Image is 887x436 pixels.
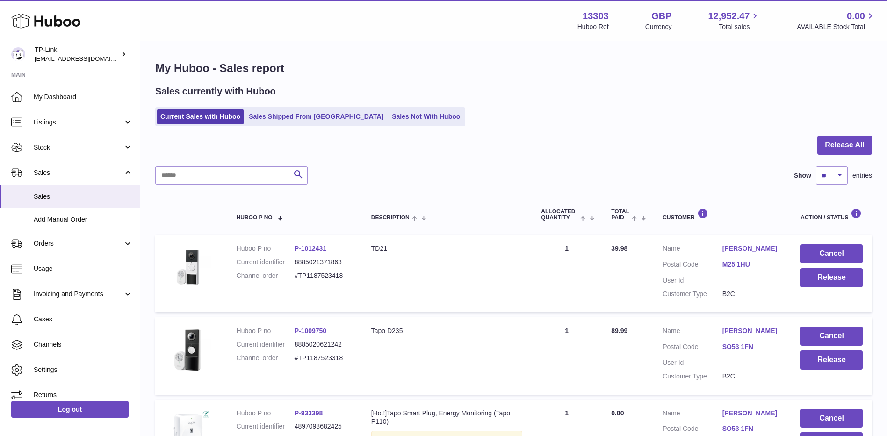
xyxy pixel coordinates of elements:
button: Release [800,268,863,287]
img: 133031727278049.jpg [165,327,211,373]
span: Cases [34,315,133,324]
a: M25 1HU [722,260,782,269]
td: 1 [532,317,602,395]
a: 0.00 AVAILABLE Stock Total [797,10,876,31]
span: Orders [34,239,123,248]
dd: B2C [722,290,782,298]
h1: My Huboo - Sales report [155,61,872,76]
dt: User Id [663,358,722,367]
a: SO53 1FN [722,424,782,433]
td: 1 [532,235,602,312]
div: Customer [663,208,782,221]
a: [PERSON_NAME] [722,244,782,253]
span: Huboo P no [237,215,273,221]
dt: Name [663,327,722,338]
button: Release All [817,136,872,155]
dd: #TP1187523318 [295,354,353,363]
dd: 8885020621242 [295,340,353,349]
span: Returns [34,391,133,400]
dt: Postal Code [663,342,722,354]
span: Settings [34,365,133,374]
img: 1727277818.jpg [165,244,211,291]
span: 39.98 [611,245,627,252]
a: P-1012431 [295,245,327,252]
span: Sales [34,192,133,201]
span: Usage [34,264,133,273]
span: Description [371,215,410,221]
div: TP-Link [35,45,119,63]
span: ALLOCATED Quantity [541,209,577,221]
div: Huboo Ref [577,22,609,31]
dt: Customer Type [663,290,722,298]
strong: 13303 [583,10,609,22]
a: P-933398 [295,409,323,417]
span: 0.00 [611,409,624,417]
dd: #TP1187523418 [295,271,353,280]
dd: 4897098682425 [295,422,353,431]
strong: GBP [651,10,671,22]
a: [PERSON_NAME] [722,409,782,418]
div: Action / Status [800,208,863,221]
button: Release [800,350,863,370]
a: 12,952.47 Total sales [708,10,760,31]
dt: Postal Code [663,424,722,436]
span: Add Manual Order [34,215,133,224]
dt: User Id [663,276,722,285]
span: 0.00 [847,10,865,22]
dt: Channel order [237,354,295,363]
span: Total paid [611,209,629,221]
span: 12,952.47 [708,10,750,22]
button: Cancel [800,244,863,263]
dt: Huboo P no [237,244,295,253]
div: [Hot!]Tapo Smart Plug, Energy Monitoring (Tapo P110) [371,409,523,427]
dt: Huboo P no [237,409,295,418]
button: Cancel [800,409,863,428]
span: Sales [34,168,123,177]
span: 89.99 [611,327,627,334]
a: Sales Shipped From [GEOGRAPHIC_DATA] [245,109,387,124]
dd: B2C [722,372,782,381]
dt: Customer Type [663,372,722,381]
span: Stock [34,143,123,152]
div: Tapo D235 [371,327,523,335]
dt: Huboo P no [237,327,295,335]
dd: 8885021371863 [295,258,353,267]
h2: Sales currently with Huboo [155,85,276,98]
dt: Name [663,409,722,420]
span: [EMAIL_ADDRESS][DOMAIN_NAME] [35,55,137,62]
a: [PERSON_NAME] [722,327,782,335]
img: gaby.chen@tp-link.com [11,47,25,61]
dt: Current identifier [237,340,295,349]
span: Channels [34,340,133,349]
div: Currency [645,22,672,31]
a: Sales Not With Huboo [389,109,463,124]
div: TD21 [371,244,523,253]
span: My Dashboard [34,93,133,102]
dt: Postal Code [663,260,722,271]
a: P-1009750 [295,327,327,334]
a: Log out [11,401,129,418]
button: Cancel [800,327,863,346]
span: AVAILABLE Stock Total [797,22,876,31]
dt: Current identifier [237,422,295,431]
span: Invoicing and Payments [34,290,123,298]
label: Show [794,171,811,180]
dt: Name [663,244,722,255]
a: SO53 1FN [722,342,782,351]
span: entries [852,171,872,180]
a: Current Sales with Huboo [157,109,244,124]
dt: Channel order [237,271,295,280]
span: Listings [34,118,123,127]
dt: Current identifier [237,258,295,267]
span: Total sales [719,22,760,31]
